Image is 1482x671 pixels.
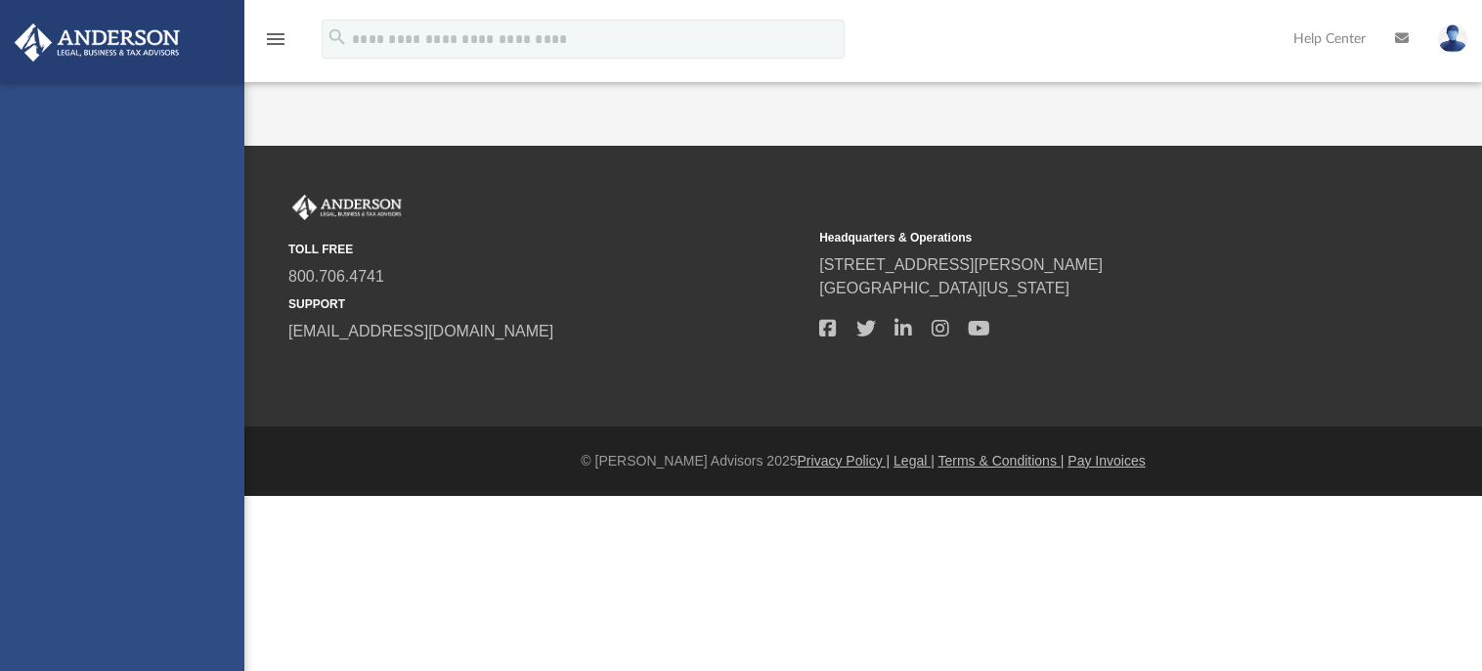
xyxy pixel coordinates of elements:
i: search [327,26,348,48]
div: © [PERSON_NAME] Advisors 2025 [244,451,1482,471]
a: Terms & Conditions | [938,453,1065,469]
a: [GEOGRAPHIC_DATA][US_STATE] [819,280,1069,296]
img: Anderson Advisors Platinum Portal [288,195,406,220]
a: Pay Invoices [1068,453,1145,469]
a: Legal | [894,453,935,469]
a: menu [264,37,287,51]
small: Headquarters & Operations [819,229,1336,246]
a: 800.706.4741 [288,268,384,285]
img: User Pic [1438,24,1467,53]
img: Anderson Advisors Platinum Portal [9,23,186,62]
small: TOLL FREE [288,241,806,258]
a: [STREET_ADDRESS][PERSON_NAME] [819,256,1103,273]
small: SUPPORT [288,295,806,313]
a: Privacy Policy | [798,453,891,469]
a: [EMAIL_ADDRESS][DOMAIN_NAME] [288,323,553,339]
i: menu [264,27,287,51]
